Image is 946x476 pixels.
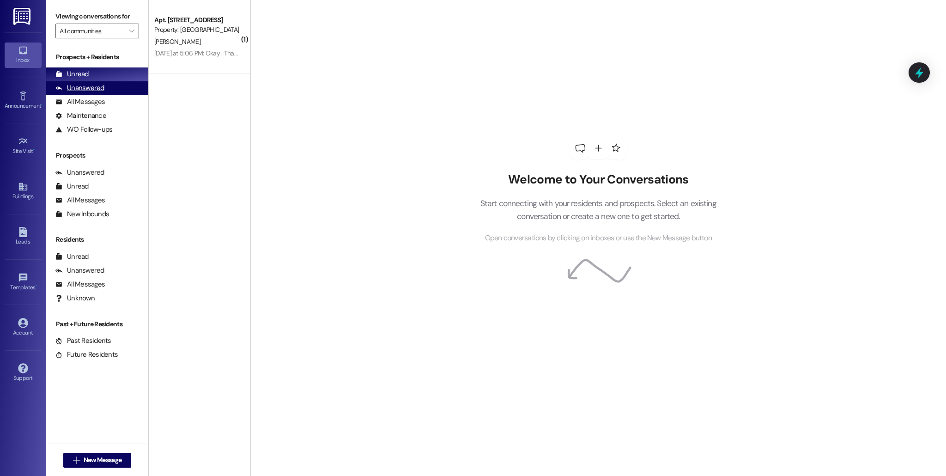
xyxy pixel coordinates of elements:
div: Apt. [STREET_ADDRESS] [154,15,240,25]
a: Support [5,360,42,385]
div: All Messages [55,195,105,205]
button: New Message [63,453,132,468]
span: Open conversations by clicking on inboxes or use the New Message button [485,232,712,244]
a: Leads [5,224,42,249]
span: [PERSON_NAME] [154,37,200,46]
a: Inbox [5,43,42,67]
div: Unanswered [55,168,104,177]
a: Site Visit • [5,134,42,159]
a: Account [5,315,42,340]
input: All communities [60,24,124,38]
i:  [73,457,80,464]
label: Viewing conversations for [55,9,139,24]
div: Unread [55,69,89,79]
div: Residents [46,235,148,244]
div: [DATE] at 5:06 PM: Okay . Thanks [154,49,243,57]
div: Maintenance [55,111,106,121]
a: Templates • [5,270,42,295]
p: Start connecting with your residents and prospects. Select an existing conversation or create a n... [466,197,730,223]
div: All Messages [55,97,105,107]
div: Unknown [55,293,95,303]
div: WO Follow-ups [55,125,112,134]
span: • [36,283,37,289]
div: Unanswered [55,83,104,93]
div: Prospects [46,151,148,160]
h2: Welcome to Your Conversations [466,172,730,187]
div: Unread [55,182,89,191]
div: Future Residents [55,350,118,360]
div: Property: [GEOGRAPHIC_DATA] [GEOGRAPHIC_DATA] [154,25,240,35]
div: Unread [55,252,89,262]
div: Past Residents [55,336,111,346]
span: • [33,146,35,153]
div: All Messages [55,280,105,289]
div: Past + Future Residents [46,319,148,329]
div: Prospects + Residents [46,52,148,62]
img: ResiDesk Logo [13,8,32,25]
div: Unanswered [55,266,104,275]
div: New Inbounds [55,209,109,219]
i:  [129,27,134,35]
a: Buildings [5,179,42,204]
span: • [41,101,42,108]
span: New Message [84,455,121,465]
